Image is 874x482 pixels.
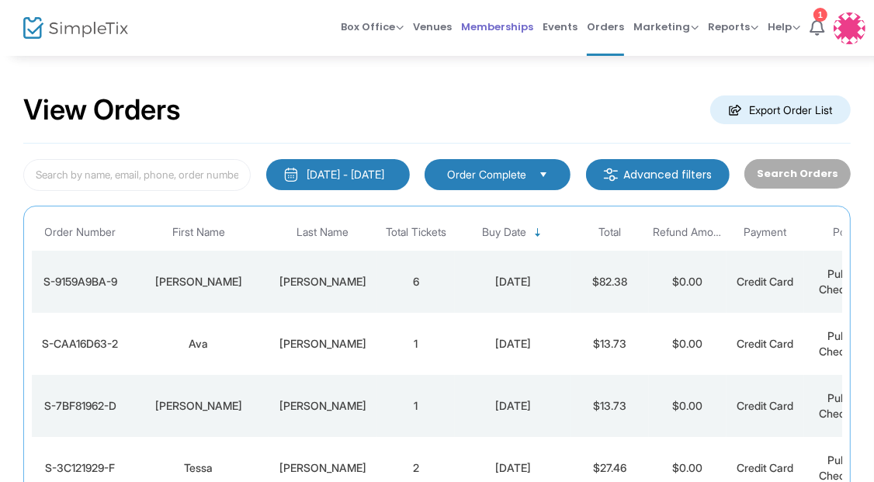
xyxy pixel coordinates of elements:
[36,336,125,352] div: S-CAA16D63-2
[377,214,455,251] th: Total Tickets
[819,329,867,358] span: Public Checkout
[377,313,455,375] td: 1
[813,8,827,22] div: 1
[297,226,349,239] span: Last Name
[272,274,373,290] div: Herrmann
[283,167,299,182] img: monthly
[532,227,544,239] span: Sortable
[603,167,619,182] img: filter
[341,19,404,34] span: Box Office
[571,375,649,437] td: $13.73
[708,19,758,34] span: Reports
[272,398,373,414] div: Patrone
[571,251,649,313] td: $82.38
[133,460,265,476] div: Tessa
[459,336,567,352] div: 9/17/2025
[633,19,699,34] span: Marketing
[586,159,730,190] m-button: Advanced filters
[819,391,867,420] span: Public Checkout
[571,313,649,375] td: $13.73
[649,313,727,375] td: $0.00
[36,274,125,290] div: S-9159A9BA-9
[532,166,554,183] button: Select
[543,7,577,47] span: Events
[377,375,455,437] td: 1
[266,159,410,190] button: [DATE] - [DATE]
[447,167,526,182] span: Order Complete
[744,226,787,239] span: Payment
[737,399,794,412] span: Credit Card
[272,460,373,476] div: Anderson
[768,19,800,34] span: Help
[45,226,116,239] span: Order Number
[571,214,649,251] th: Total
[649,214,727,251] th: Refund Amount
[461,7,533,47] span: Memberships
[377,251,455,313] td: 6
[737,461,794,474] span: Credit Card
[133,274,265,290] div: Layton
[737,337,794,350] span: Credit Card
[307,167,384,182] div: [DATE] - [DATE]
[649,251,727,313] td: $0.00
[459,398,567,414] div: 9/17/2025
[36,460,125,476] div: S-3C121929-F
[23,93,181,127] h2: View Orders
[649,375,727,437] td: $0.00
[133,398,265,414] div: McKenzie
[413,7,452,47] span: Venues
[710,95,851,124] m-button: Export Order List
[133,336,265,352] div: Ava
[819,267,867,296] span: Public Checkout
[459,460,567,476] div: 9/17/2025
[833,226,853,239] span: PoS
[172,226,225,239] span: First Name
[23,159,251,191] input: Search by name, email, phone, order number, ip address, or last 4 digits of card
[272,336,373,352] div: Fredeman
[737,275,794,288] span: Credit Card
[459,274,567,290] div: 9/17/2025
[36,398,125,414] div: S-7BF81962-D
[587,7,624,47] span: Orders
[482,226,526,239] span: Buy Date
